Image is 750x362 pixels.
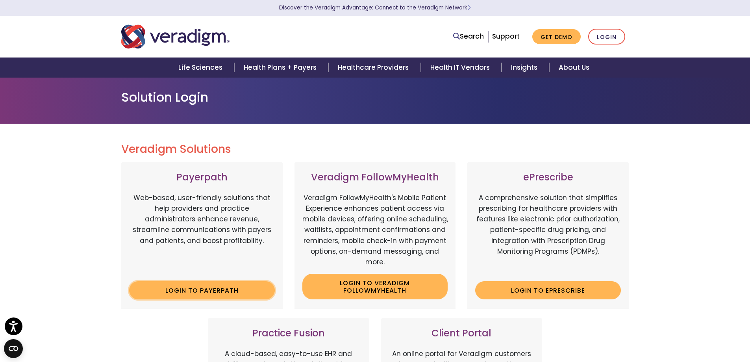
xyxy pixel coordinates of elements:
[129,281,275,299] a: Login to Payerpath
[302,274,448,299] a: Login to Veradigm FollowMyHealth
[4,339,23,358] button: Open CMP widget
[302,172,448,183] h3: Veradigm FollowMyHealth
[475,193,621,275] p: A comprehensive solution that simplifies prescribing for healthcare providers with features like ...
[475,281,621,299] a: Login to ePrescribe
[532,29,581,45] a: Get Demo
[169,58,234,78] a: Life Sciences
[216,328,361,339] h3: Practice Fusion
[549,58,599,78] a: About Us
[588,29,625,45] a: Login
[467,4,471,11] span: Learn More
[492,32,520,41] a: Support
[121,90,629,105] h1: Solution Login
[475,172,621,183] h3: ePrescribe
[121,24,230,50] img: Veradigm logo
[453,31,484,42] a: Search
[695,338,741,353] iframe: Drift Chat Widget
[421,58,502,78] a: Health IT Vendors
[129,172,275,183] h3: Payerpath
[279,4,471,11] a: Discover the Veradigm Advantage: Connect to the Veradigm NetworkLearn More
[121,143,629,156] h2: Veradigm Solutions
[302,193,448,267] p: Veradigm FollowMyHealth's Mobile Patient Experience enhances patient access via mobile devices, o...
[129,193,275,275] p: Web-based, user-friendly solutions that help providers and practice administrators enhance revenu...
[389,328,535,339] h3: Client Portal
[234,58,328,78] a: Health Plans + Payers
[328,58,420,78] a: Healthcare Providers
[502,58,549,78] a: Insights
